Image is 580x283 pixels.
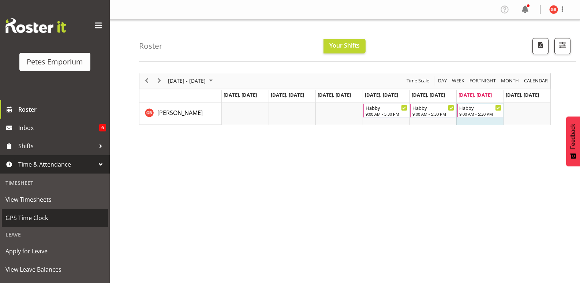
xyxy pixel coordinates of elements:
span: [DATE] - [DATE] [167,76,206,85]
button: Timeline Week [451,76,466,85]
div: Habby [459,104,501,111]
span: Month [500,76,520,85]
table: Timeline Week of August 16, 2025 [222,103,550,125]
div: Gillian Byford"s event - Habby Begin From Saturday, August 16, 2025 at 9:00:00 AM GMT+12:00 Ends ... [457,104,503,118]
span: Roster [18,104,106,115]
span: [PERSON_NAME] [157,109,203,117]
span: Apply for Leave [5,246,104,257]
span: [DATE], [DATE] [224,92,257,98]
span: calendar [523,76,549,85]
a: View Timesheets [2,190,108,209]
span: Fortnight [469,76,497,85]
button: Timeline Month [500,76,520,85]
span: [DATE], [DATE] [365,92,398,98]
div: Gillian Byford"s event - Habby Begin From Friday, August 15, 2025 at 9:00:00 AM GMT+12:00 Ends At... [410,104,456,118]
h4: Roster [139,42,162,50]
span: Your Shifts [329,41,360,49]
span: [DATE], [DATE] [412,92,445,98]
button: Time Scale [405,76,431,85]
button: Filter Shifts [554,38,570,54]
span: Inbox [18,122,99,133]
div: August 11 - 17, 2025 [165,73,217,89]
button: Timeline Day [437,76,448,85]
button: August 2025 [167,76,216,85]
button: Previous [142,76,152,85]
img: Rosterit website logo [5,18,66,33]
a: View Leave Balances [2,260,108,279]
span: [DATE], [DATE] [459,92,492,98]
a: Apply for Leave [2,242,108,260]
span: Time & Attendance [18,159,95,170]
button: Download a PDF of the roster according to the set date range. [532,38,549,54]
td: Gillian Byford resource [139,103,222,125]
button: Feedback - Show survey [566,116,580,166]
span: Feedback [570,124,576,149]
span: 6 [99,124,106,131]
div: Gillian Byford"s event - Habby Begin From Thursday, August 14, 2025 at 9:00:00 AM GMT+12:00 Ends ... [363,104,409,118]
div: next period [153,73,165,89]
button: Your Shifts [323,39,366,53]
span: Shifts [18,141,95,152]
a: GPS Time Clock [2,209,108,227]
span: [DATE], [DATE] [318,92,351,98]
div: Petes Emporium [27,56,83,67]
div: 9:00 AM - 5:30 PM [366,111,407,117]
button: Next [154,76,164,85]
div: 9:00 AM - 5:30 PM [412,111,454,117]
span: GPS Time Clock [5,212,104,223]
span: [DATE], [DATE] [506,92,539,98]
div: Habby [412,104,454,111]
span: Time Scale [406,76,430,85]
img: gillian-byford11184.jpg [549,5,558,14]
span: View Leave Balances [5,264,104,275]
span: Day [437,76,448,85]
div: Habby [366,104,407,111]
span: [DATE], [DATE] [271,92,304,98]
div: Timeline Week of August 16, 2025 [139,73,551,125]
button: Month [523,76,549,85]
span: Week [451,76,465,85]
button: Fortnight [468,76,497,85]
a: [PERSON_NAME] [157,108,203,117]
span: View Timesheets [5,194,104,205]
div: Timesheet [2,175,108,190]
div: 9:00 AM - 5:30 PM [459,111,501,117]
div: previous period [141,73,153,89]
div: Leave [2,227,108,242]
